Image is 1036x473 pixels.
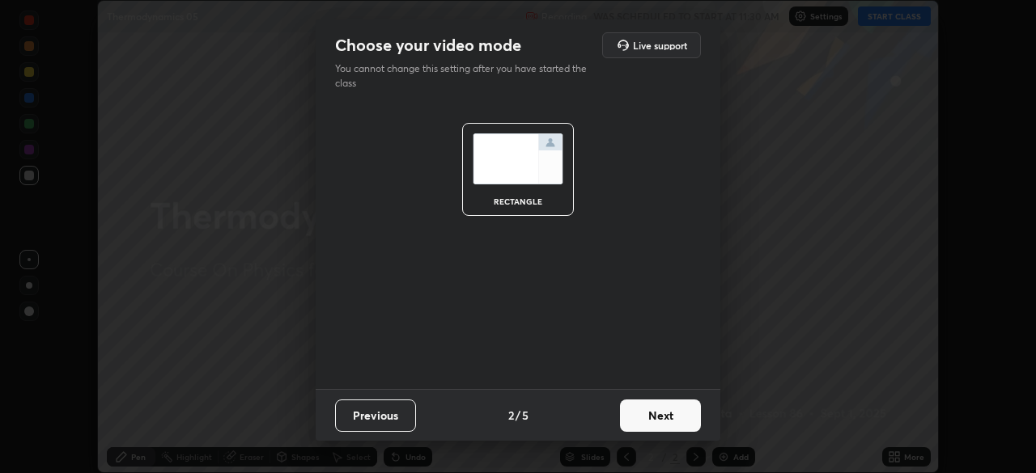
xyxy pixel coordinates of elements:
[473,133,563,184] img: normalScreenIcon.ae25ed63.svg
[335,399,416,432] button: Previous
[335,61,597,91] p: You cannot change this setting after you have started the class
[620,399,701,432] button: Next
[508,407,514,424] h4: 2
[335,35,521,56] h2: Choose your video mode
[486,197,550,205] div: rectangle
[633,40,687,50] h5: Live support
[516,407,520,424] h4: /
[522,407,529,424] h4: 5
